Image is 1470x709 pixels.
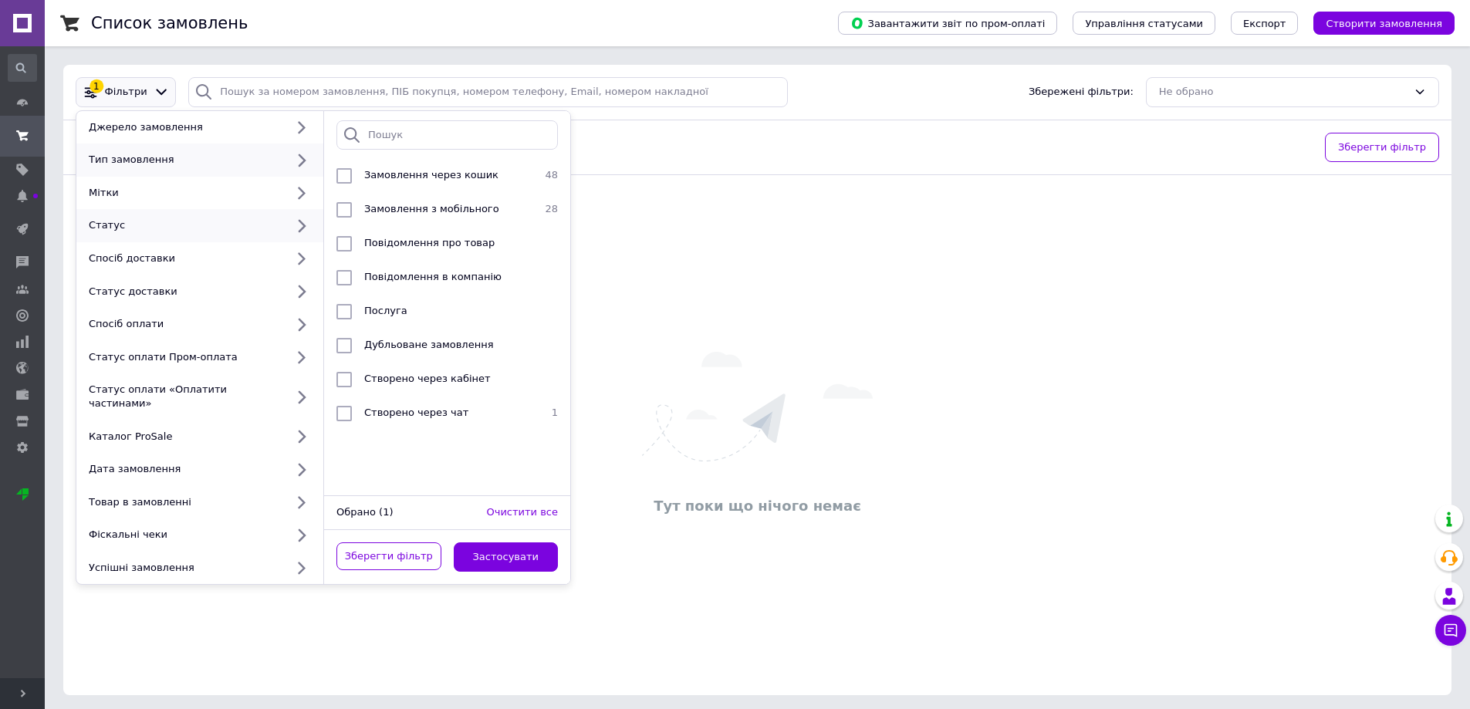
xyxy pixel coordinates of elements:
[364,271,502,282] span: Повідомлення в компанію
[83,383,286,410] div: Статус оплати «Оплатити частинами»
[83,462,286,476] div: Дата замовлення
[364,203,499,214] span: Замовлення з мобільного
[1298,17,1455,29] a: Створити замовлення
[188,77,787,107] input: Пошук за номером замовлення, ПІБ покупця, номером телефону, Email, номером накладної
[1325,133,1439,163] button: Зберегти фільтр
[850,16,1045,30] span: Завантажити звіт по пром-оплаті
[105,85,147,100] span: Фільтри
[1073,12,1215,35] button: Управління статусами
[91,14,248,32] h1: Список замовлень
[1231,12,1299,35] button: Експорт
[364,169,498,181] span: Замовлення через кошик
[1338,140,1426,156] span: Зберегти фільтр
[83,528,286,542] div: Фіскальні чеки
[83,561,286,575] div: Успішні замовлення
[487,506,559,518] span: Очистити все
[539,168,558,183] span: 48
[364,305,407,316] span: Послуга
[83,153,286,167] div: Тип замовлення
[1435,615,1466,646] button: Чат з покупцем
[83,252,286,265] div: Спосіб доставки
[539,202,558,217] span: 28
[364,339,493,350] span: Дубльоване замовлення
[1326,18,1442,29] span: Створити замовлення
[1029,85,1134,100] span: Збережені фільтри:
[90,79,103,93] div: 1
[336,542,441,571] button: Зберегти фільтр
[83,120,286,134] div: Джерело замовлення
[454,542,559,572] button: Застосувати
[838,12,1057,35] button: Завантажити звіт по пром-оплаті
[364,237,495,248] span: Повідомлення про товар
[1159,84,1407,100] div: Не обрано
[83,218,286,232] div: Статус
[1243,18,1286,29] span: Експорт
[1313,12,1455,35] button: Створити замовлення
[336,120,558,150] input: Пошук
[83,186,286,200] div: Мітки
[364,407,468,418] span: Створено через чат
[1085,18,1203,29] span: Управління статусами
[539,406,558,420] span: 1
[364,373,491,384] span: Створено через кабінет
[345,549,433,564] span: Зберегти фільтр
[83,285,286,299] div: Статус доставки
[83,430,286,444] div: Каталог ProSale
[83,317,286,331] div: Спосіб оплати
[83,350,286,364] div: Статус оплати Пром-оплата
[71,496,1444,515] div: Тут поки що нічого немає
[83,495,286,509] div: Товар в замовленні
[330,505,481,520] div: Обрано (1)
